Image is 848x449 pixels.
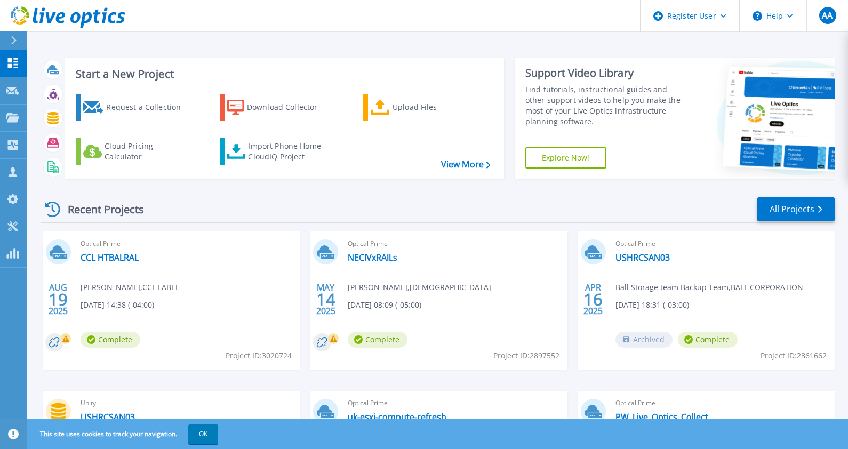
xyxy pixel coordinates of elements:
[757,197,835,221] a: All Projects
[226,350,292,362] span: Project ID: 3020724
[615,299,689,311] span: [DATE] 18:31 (-03:00)
[48,280,68,319] div: AUG 2025
[41,196,158,222] div: Recent Projects
[348,332,407,348] span: Complete
[615,332,673,348] span: Archived
[525,84,686,127] div: Find tutorials, instructional guides and other support videos to help you make the most of your L...
[81,252,139,263] a: CCL HTBALRAL
[761,350,827,362] span: Project ID: 2861662
[348,397,561,409] span: Optical Prime
[525,147,606,169] a: Explore Now!
[76,138,195,165] a: Cloud Pricing Calculator
[29,424,218,444] span: This site uses cookies to track your navigation.
[525,66,686,80] div: Support Video Library
[76,94,195,121] a: Request a Collection
[76,68,490,80] h3: Start a New Project
[316,295,335,304] span: 14
[247,97,332,118] div: Download Collector
[363,94,482,121] a: Upload Files
[81,282,179,293] span: [PERSON_NAME] , CCL LABEL
[81,238,293,250] span: Optical Prime
[615,397,828,409] span: Optical Prime
[678,332,738,348] span: Complete
[81,299,154,311] span: [DATE] 14:38 (-04:00)
[105,141,190,162] div: Cloud Pricing Calculator
[615,412,708,422] a: PW_Live_Optics_Collect
[81,412,135,422] a: USHRCSAN03
[81,332,140,348] span: Complete
[393,97,478,118] div: Upload Files
[316,280,336,319] div: MAY 2025
[220,94,339,121] a: Download Collector
[615,252,670,263] a: USHRCSAN03
[615,238,828,250] span: Optical Prime
[49,295,68,304] span: 19
[106,97,191,118] div: Request a Collection
[822,11,833,20] span: AA
[441,159,491,170] a: View More
[348,412,446,422] a: uk-esxi-compute-refresh
[348,252,397,263] a: NECIVxRAILs
[248,141,331,162] div: Import Phone Home CloudIQ Project
[615,282,803,293] span: Ball Storage team Backup Team , BALL CORPORATION
[348,299,421,311] span: [DATE] 08:09 (-05:00)
[348,238,561,250] span: Optical Prime
[493,350,559,362] span: Project ID: 2897552
[81,397,293,409] span: Unity
[188,424,218,444] button: OK
[583,280,603,319] div: APR 2025
[583,295,603,304] span: 16
[348,282,491,293] span: [PERSON_NAME] , [DEMOGRAPHIC_DATA]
